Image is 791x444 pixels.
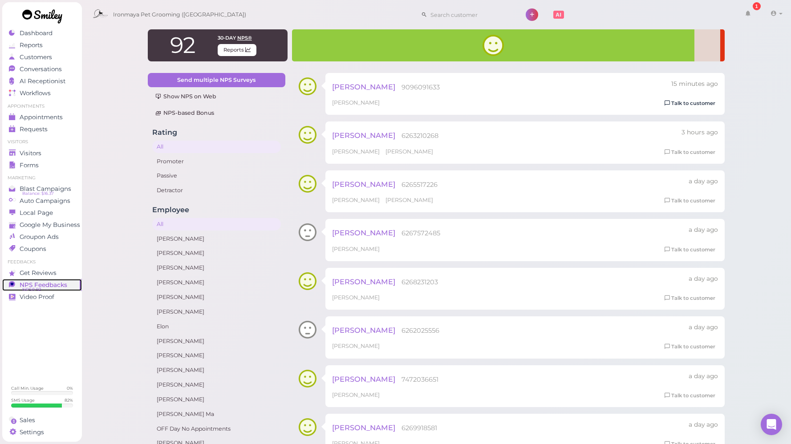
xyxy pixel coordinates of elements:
[332,197,381,203] span: [PERSON_NAME]
[662,391,718,400] a: Talk to customer
[332,82,395,91] span: [PERSON_NAME]
[2,183,82,195] a: Blast Campaigns Balance: $16.37
[689,323,718,332] div: 09/18 03:28pm
[402,278,438,286] span: 6268231203
[2,414,82,426] a: Sales
[689,226,718,234] div: 09/18 04:55pm
[2,231,82,243] a: Groupon Ads
[402,83,440,91] span: 9096091633
[20,89,51,97] span: Workflows
[20,53,52,61] span: Customers
[402,181,438,189] span: 6265517226
[689,372,718,381] div: 09/18 02:43pm
[2,147,82,159] a: Visitors
[2,159,82,171] a: Forms
[332,228,395,237] span: [PERSON_NAME]
[761,414,782,435] div: Open Intercom Messenger
[152,276,281,289] a: [PERSON_NAME]
[20,65,62,73] span: Conversations
[152,141,281,153] a: All
[152,349,281,362] a: [PERSON_NAME]
[427,8,514,22] input: Search customer
[152,247,281,259] a: [PERSON_NAME]
[11,385,44,391] div: Call Min. Usage
[2,27,82,39] a: Dashboard
[20,416,35,424] span: Sales
[152,218,281,230] a: All
[20,293,54,301] span: Video Proof
[20,29,53,37] span: Dashboard
[20,113,63,121] span: Appointments
[152,423,281,435] a: OFF Day No Appointments
[332,246,380,252] span: [PERSON_NAME]
[2,175,82,181] li: Marketing
[385,197,433,203] span: [PERSON_NAME]
[2,426,82,438] a: Settings
[237,35,252,41] span: NPS®
[332,294,380,301] span: [PERSON_NAME]
[148,106,285,120] a: NPS-based Bonus
[152,393,281,406] a: [PERSON_NAME]
[20,281,67,289] span: NPS Feedbacks
[152,291,281,303] a: [PERSON_NAME]
[22,190,54,197] span: Balance: $16.37
[2,243,82,255] a: Coupons
[332,131,395,140] span: [PERSON_NAME]
[148,73,285,87] a: Send multiple NPS Surveys
[402,229,440,237] span: 6267572485
[2,103,82,109] li: Appointments
[2,279,82,291] a: NPS Feedbacks NPS® 92
[689,177,718,186] div: 09/18 05:15pm
[662,342,718,351] a: Talk to customer
[20,125,48,133] span: Requests
[218,44,256,56] span: Reports
[20,149,41,157] span: Visitors
[2,87,82,99] a: Workflows
[402,132,438,140] span: 6263210268
[2,219,82,231] a: Google My Business
[152,128,281,137] h4: Rating
[662,294,718,303] a: Talk to customer
[2,63,82,75] a: Conversations
[152,364,281,376] a: [PERSON_NAME]
[20,161,39,169] span: Forms
[155,109,278,117] div: NPS-based Bonus
[681,128,718,137] div: 09/19 01:41pm
[20,245,46,253] span: Coupons
[152,306,281,318] a: [PERSON_NAME]
[152,379,281,391] a: [PERSON_NAME]
[662,196,718,206] a: Talk to customer
[332,277,395,286] span: [PERSON_NAME]
[402,327,439,335] span: 6262025556
[332,343,380,349] span: [PERSON_NAME]
[2,267,82,279] a: Get Reviews
[2,75,82,87] a: AI Receptionist
[2,195,82,207] a: Auto Campaigns
[152,170,281,182] a: Passive
[332,99,380,106] span: [PERSON_NAME]
[152,233,281,245] a: [PERSON_NAME]
[11,397,35,403] div: SMS Usage
[662,245,718,254] a: Talk to customer
[20,221,80,229] span: Google My Business
[20,185,71,193] span: Blast Campaigns
[2,111,82,123] a: Appointments
[152,335,281,347] a: [PERSON_NAME]
[113,2,246,27] span: Ironmaya Pet Grooming ([GEOGRAPHIC_DATA])
[152,408,281,420] a: [PERSON_NAME] Ma
[385,148,433,155] span: [PERSON_NAME]
[2,291,82,303] a: Video Proof
[689,274,718,283] div: 09/18 04:11pm
[2,139,82,145] li: Visitors
[332,392,380,398] span: [PERSON_NAME]
[671,80,718,89] div: 09/19 04:01pm
[65,397,73,403] div: 82 %
[218,35,236,41] span: 30-day
[332,148,381,155] span: [PERSON_NAME]
[332,423,395,432] span: [PERSON_NAME]
[20,41,43,49] span: Reports
[20,77,65,85] span: AI Receptionist
[332,326,395,335] span: [PERSON_NAME]
[170,32,195,59] span: 92
[662,148,718,157] a: Talk to customer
